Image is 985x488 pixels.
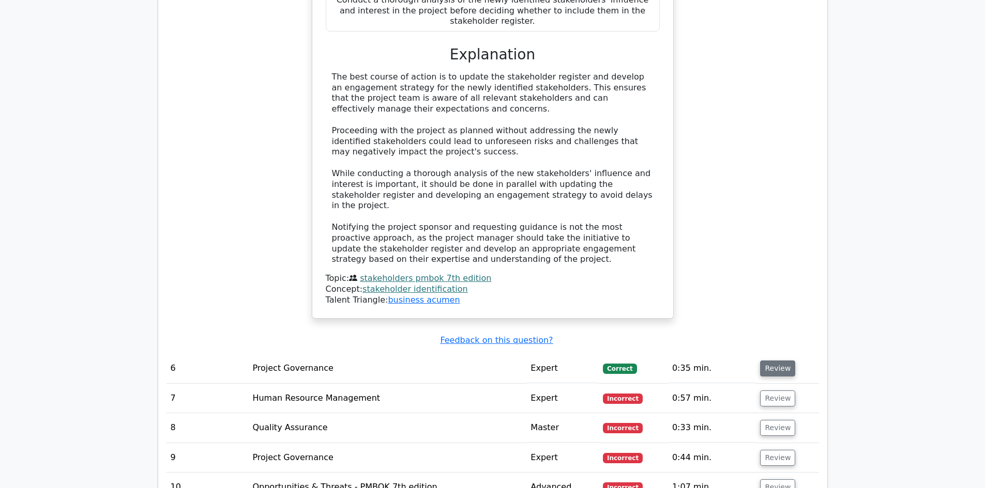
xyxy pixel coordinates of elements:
[526,354,599,383] td: Expert
[760,450,795,466] button: Review
[248,413,526,443] td: Quality Assurance
[332,72,654,265] div: The best course of action is to update the stakeholder register and develop an engagement strateg...
[166,354,249,383] td: 6
[166,384,249,413] td: 7
[526,384,599,413] td: Expert
[248,384,526,413] td: Human Resource Management
[603,393,643,404] span: Incorrect
[360,273,491,283] a: stakeholders pmbok 7th edition
[668,384,756,413] td: 0:57 min.
[248,443,526,473] td: Project Governance
[760,390,795,406] button: Review
[668,354,756,383] td: 0:35 min.
[603,423,643,433] span: Incorrect
[326,273,660,284] div: Topic:
[668,413,756,443] td: 0:33 min.
[526,413,599,443] td: Master
[362,284,468,294] a: stakeholder identification
[326,273,660,305] div: Talent Triangle:
[326,284,660,295] div: Concept:
[166,413,249,443] td: 8
[760,360,795,376] button: Review
[760,420,795,436] button: Review
[440,335,553,345] a: Feedback on this question?
[332,46,654,64] h3: Explanation
[248,354,526,383] td: Project Governance
[526,443,599,473] td: Expert
[388,295,460,305] a: business acumen
[166,443,249,473] td: 9
[603,364,637,374] span: Correct
[668,443,756,473] td: 0:44 min.
[603,453,643,463] span: Incorrect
